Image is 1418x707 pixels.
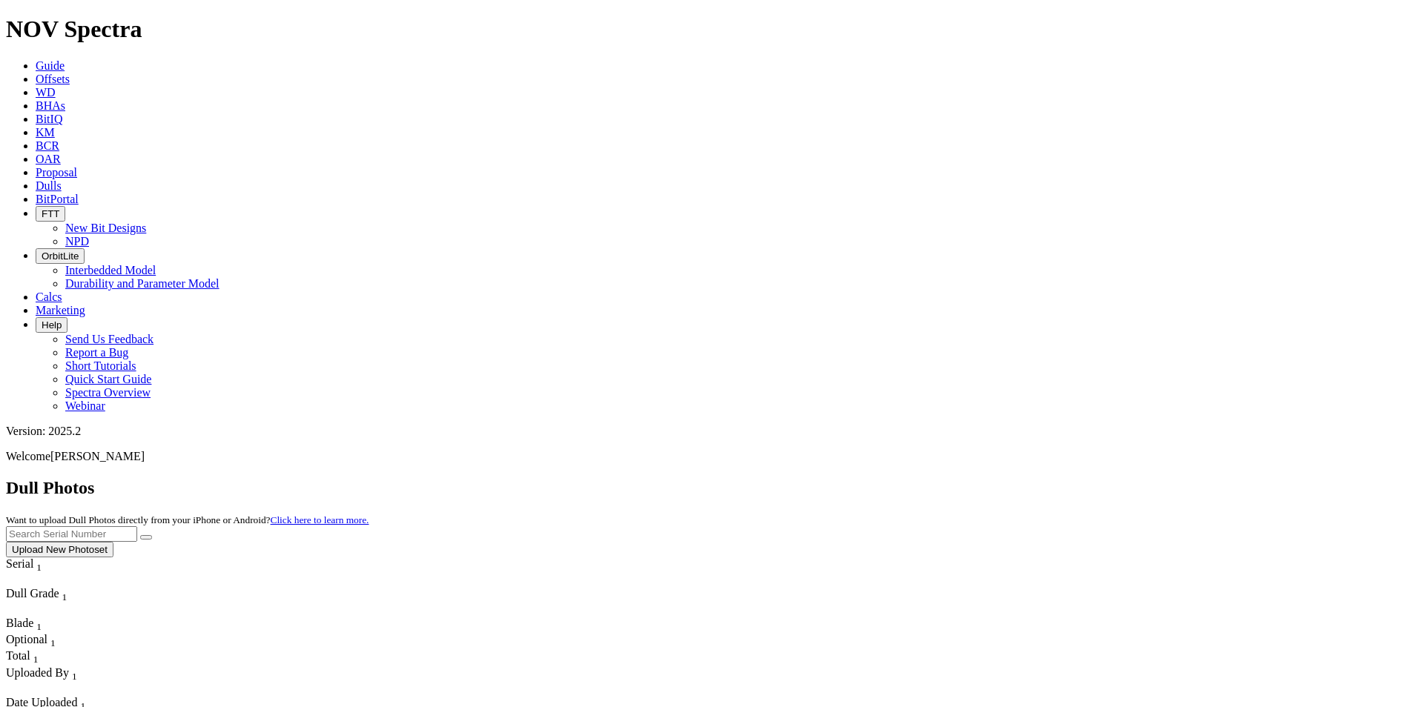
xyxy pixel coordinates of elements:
a: BCR [36,139,59,152]
sub: 1 [50,637,56,648]
a: Spectra Overview [65,386,151,399]
div: Dull Grade Sort None [6,587,110,603]
small: Want to upload Dull Photos directly from your iPhone or Android? [6,514,369,525]
div: Uploaded By Sort None [6,666,145,683]
div: Column Menu [6,603,110,617]
span: Dull Grade [6,587,59,600]
div: Serial Sort None [6,557,69,574]
div: Optional Sort None [6,633,58,649]
span: Optional [6,633,47,645]
span: Help [42,319,62,331]
a: Webinar [65,399,105,412]
a: NPD [65,235,89,248]
a: BitIQ [36,113,62,125]
p: Welcome [6,450,1412,463]
span: [PERSON_NAME] [50,450,145,462]
input: Search Serial Number [6,526,137,542]
span: Sort None [36,617,42,629]
button: Upload New Photoset [6,542,113,557]
div: Sort None [6,666,145,696]
a: Quick Start Guide [65,373,151,385]
h1: NOV Spectra [6,16,1412,43]
a: Proposal [36,166,77,179]
a: KM [36,126,55,139]
div: Column Menu [6,683,145,696]
a: Report a Bug [65,346,128,359]
div: Total Sort None [6,649,58,665]
div: Sort None [6,633,58,649]
a: New Bit Designs [65,222,146,234]
span: Sort None [72,666,77,679]
button: FTT [36,206,65,222]
div: Sort None [6,649,58,665]
span: OrbitLite [42,250,79,262]
a: Calcs [36,291,62,303]
span: FTT [42,208,59,219]
sub: 1 [36,621,42,632]
a: BHAs [36,99,65,112]
div: Sort None [6,587,110,617]
span: Sort None [36,557,42,570]
a: WD [36,86,56,99]
a: Guide [36,59,65,72]
span: Sort None [33,649,39,662]
span: Sort None [62,587,67,600]
a: Durability and Parameter Model [65,277,220,290]
a: Dulls [36,179,62,192]
span: Uploaded By [6,666,69,679]
h2: Dull Photos [6,478,1412,498]
button: Help [36,317,67,333]
sub: 1 [72,671,77,682]
span: Sort None [50,633,56,645]
span: Blade [6,617,33,629]
a: Interbedded Model [65,264,156,276]
a: Short Tutorials [65,359,136,372]
button: OrbitLite [36,248,85,264]
a: Marketing [36,304,85,316]
sub: 1 [33,654,39,665]
a: Offsets [36,73,70,85]
sub: 1 [62,591,67,603]
div: Blade Sort None [6,617,58,633]
a: OAR [36,153,61,165]
a: Click here to learn more. [271,514,369,525]
div: Sort None [6,557,69,587]
span: Serial [6,557,33,570]
span: Total [6,649,30,662]
a: Send Us Feedback [65,333,154,345]
div: Column Menu [6,574,69,587]
a: BitPortal [36,193,79,205]
sub: 1 [36,562,42,573]
div: Sort None [6,617,58,633]
div: Version: 2025.2 [6,425,1412,438]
